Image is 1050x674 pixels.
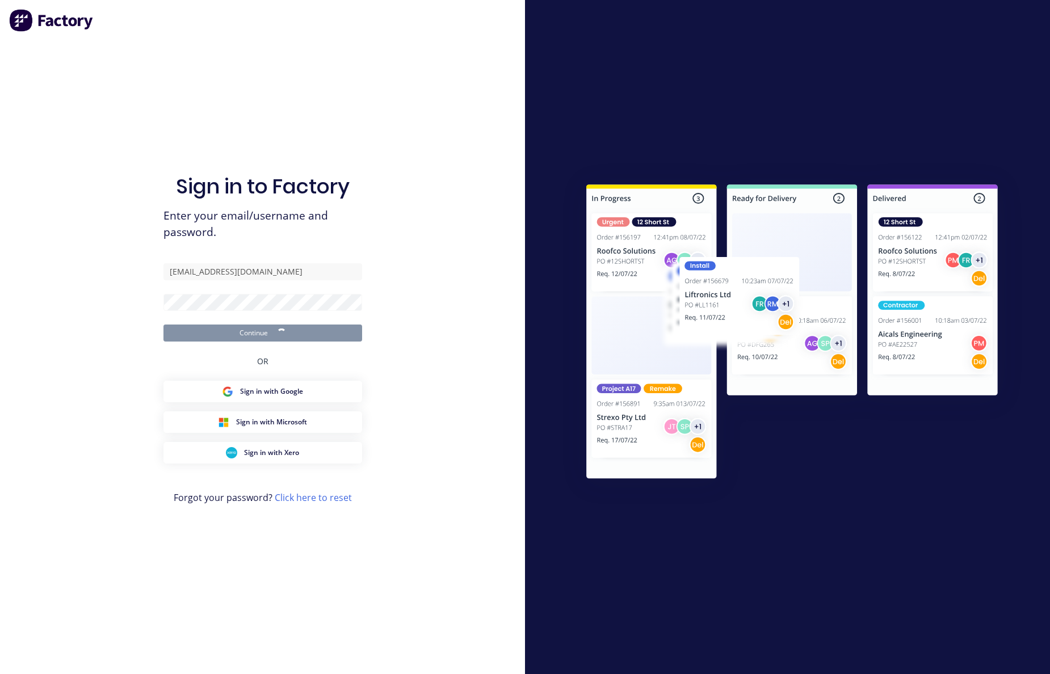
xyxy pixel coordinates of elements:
span: Sign in with Microsoft [236,417,307,427]
button: Google Sign inSign in with Google [163,381,362,402]
button: Continue [163,325,362,342]
img: Sign in [561,162,1023,505]
span: Sign in with Xero [244,448,299,458]
a: Click here to reset [275,491,352,504]
h1: Sign in to Factory [176,174,350,199]
button: Xero Sign inSign in with Xero [163,442,362,464]
span: Forgot your password? [174,491,352,504]
button: Microsoft Sign inSign in with Microsoft [163,411,362,433]
div: OR [257,342,268,381]
img: Microsoft Sign in [218,416,229,428]
input: Email/Username [163,263,362,280]
img: Xero Sign in [226,447,237,458]
img: Google Sign in [222,386,233,397]
span: Enter your email/username and password. [163,208,362,241]
img: Factory [9,9,94,32]
span: Sign in with Google [240,386,303,397]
